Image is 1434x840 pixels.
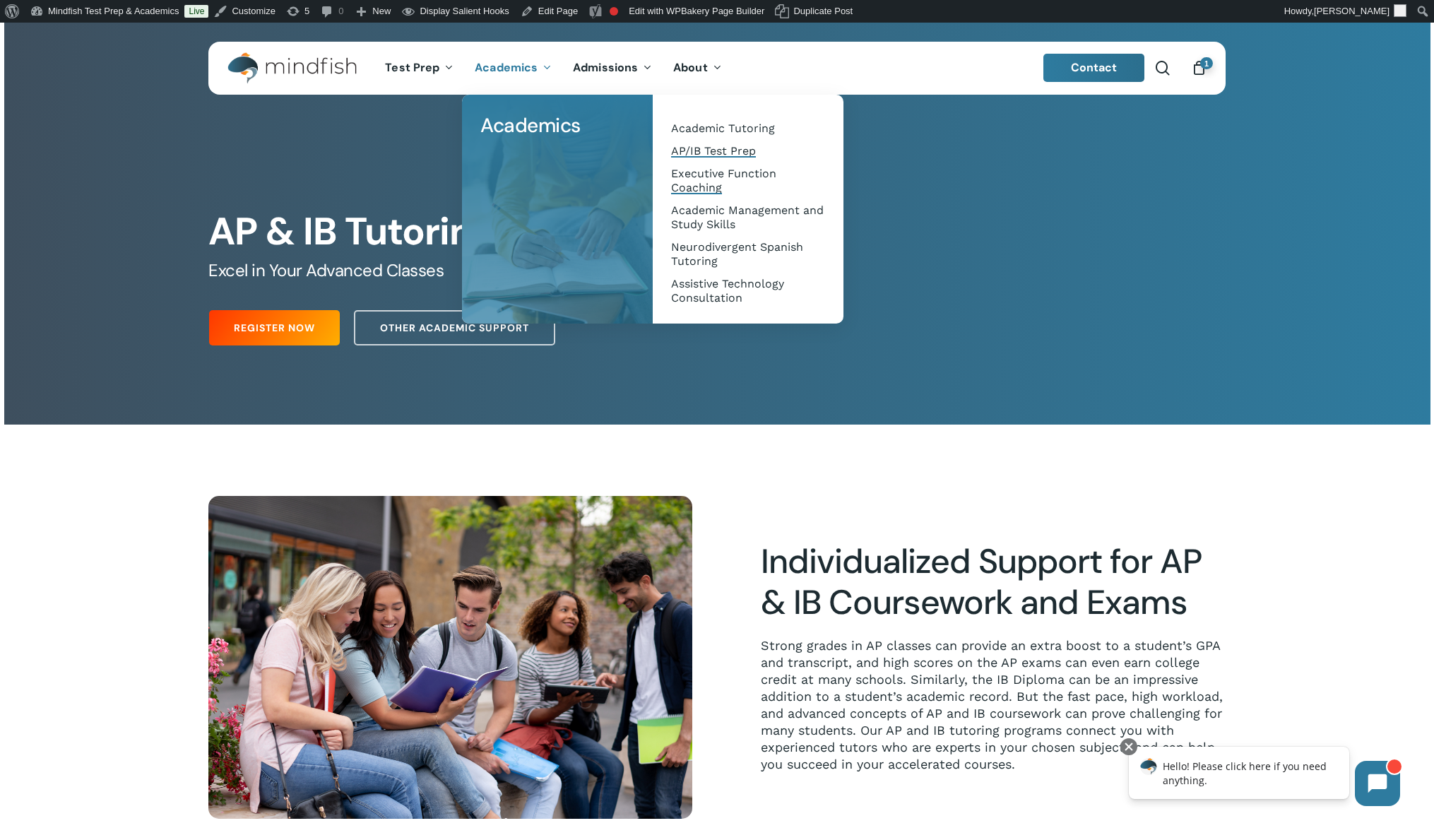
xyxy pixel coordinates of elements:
[667,140,829,162] a: AP/IB Test Prep
[671,122,775,135] span: Academic Tutoring
[671,277,784,304] span: Assistive Technology Consultation
[234,321,315,335] span: Register Now
[610,7,618,16] div: Focus keyphrase not set
[208,496,692,819] img: Study Groups 7
[562,62,663,74] a: Admissions
[667,273,829,309] a: Assistive Technology Consultation
[1043,54,1145,82] a: Contact
[208,209,1225,254] h1: AP & IB Tutoring and Test Prep
[385,60,439,75] span: Test Prep
[374,42,732,95] nav: Main Menu
[573,60,638,75] span: Admissions
[208,42,1226,95] header: Main Menu
[671,144,756,158] span: AP/IB Test Prep
[1191,60,1207,76] a: Cart
[1071,60,1118,75] span: Contact
[671,240,803,268] span: Neurodivergent Spanish Tutoring
[208,259,1225,282] h5: Excel in Your Advanced Classes
[671,203,824,231] span: Academic Management and Study Skills
[673,60,708,75] span: About
[761,637,1226,773] p: Strong grades in AP classes can provide an extra boost to a student’s GPA and transcript, and hig...
[761,541,1226,623] h2: Individualized Support for AP & IB Coursework and Exams
[667,117,829,140] a: Academic Tutoring
[667,236,829,273] a: Neurodivergent Spanish Tutoring
[671,167,776,194] span: Executive Function Coaching
[663,62,733,74] a: About
[667,199,829,236] a: Academic Management and Study Skills
[1314,6,1389,16] span: [PERSON_NAME]
[1114,735,1414,820] iframe: Chatbot
[354,310,555,345] a: Other Academic Support
[374,62,464,74] a: Test Prep
[209,310,340,345] a: Register Now
[667,162,829,199] a: Executive Function Coaching
[380,321,529,335] span: Other Academic Support
[475,60,538,75] span: Academics
[1200,57,1213,69] span: 1
[476,109,639,143] a: Academics
[464,62,562,74] a: Academics
[184,5,208,18] a: Live
[480,112,581,138] span: Academics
